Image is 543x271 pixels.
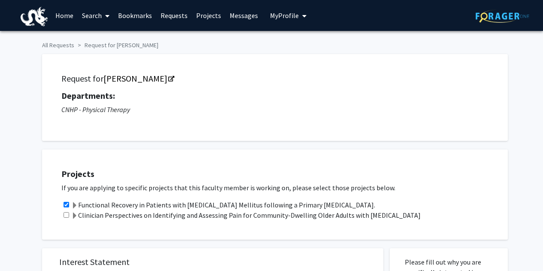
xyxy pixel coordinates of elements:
[156,0,192,30] a: Requests
[6,232,36,265] iframe: Chat
[78,0,114,30] a: Search
[42,41,74,49] a: All Requests
[476,9,529,23] img: ForagerOne Logo
[59,257,366,267] h5: Interest Statement
[71,210,421,220] label: Clinician Perspectives on Identifying and Assessing Pain for Community-Dwelling Older Adults with...
[71,200,375,210] label: Functional Recovery in Patients with [MEDICAL_DATA] Mellitus following a Primary [MEDICAL_DATA].
[74,41,158,50] li: Request for [PERSON_NAME]
[61,73,488,84] h5: Request for
[61,105,130,114] i: CNHP - Physical Therapy
[21,7,48,26] img: Drexel University Logo
[61,90,115,101] strong: Departments:
[51,0,78,30] a: Home
[61,183,499,193] p: If you are applying to specific projects that this faculty member is working on, please select th...
[61,168,94,179] strong: Projects
[42,37,501,50] ol: breadcrumb
[225,0,262,30] a: Messages
[270,11,299,20] span: My Profile
[114,0,156,30] a: Bookmarks
[192,0,225,30] a: Projects
[103,73,173,84] a: Opens in a new tab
